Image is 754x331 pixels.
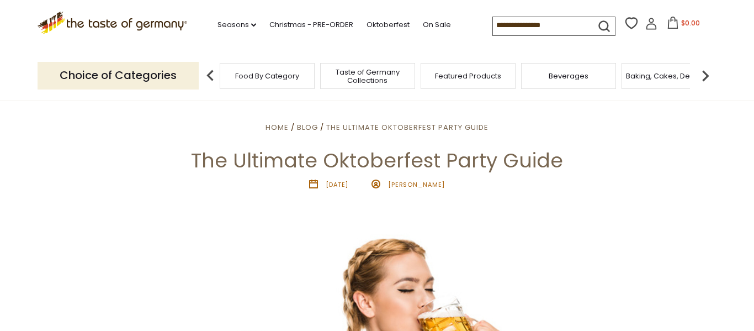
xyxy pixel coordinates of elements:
a: Home [266,122,289,133]
button: $0.00 [660,17,707,33]
a: Christmas - PRE-ORDER [269,19,353,31]
a: Beverages [549,72,588,80]
a: Food By Category [235,72,299,80]
img: previous arrow [199,65,221,87]
a: On Sale [423,19,451,31]
a: Featured Products [435,72,501,80]
a: Baking, Cakes, Desserts [626,72,711,80]
a: Oktoberfest [367,19,410,31]
a: Taste of Germany Collections [323,68,412,85]
span: [PERSON_NAME] [388,180,445,189]
a: Seasons [217,19,256,31]
img: next arrow [694,65,716,87]
a: Blog [297,122,318,133]
h1: The Ultimate Oktoberfest Party Guide [34,148,720,173]
p: Choice of Categories [38,62,199,89]
time: [DATE] [326,180,348,189]
a: The Ultimate Oktoberfest Party Guide [326,122,488,133]
span: $0.00 [681,18,700,28]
